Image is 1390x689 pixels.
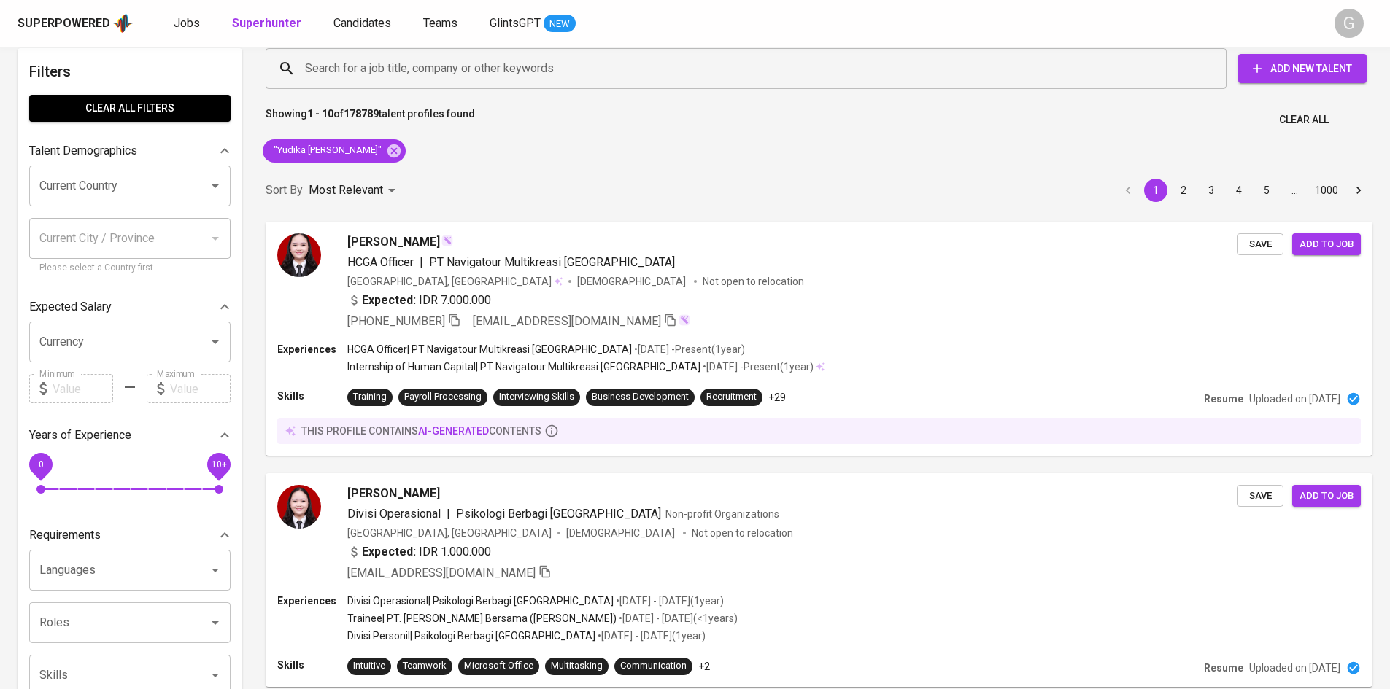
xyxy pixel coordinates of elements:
[29,421,231,450] div: Years of Experience
[1249,661,1340,675] p: Uploaded on [DATE]
[1300,488,1354,505] span: Add to job
[544,17,576,31] span: NEW
[266,222,1372,456] a: [PERSON_NAME]HCGA Officer|PT Navigatour Multikreasi [GEOGRAPHIC_DATA][GEOGRAPHIC_DATA], [GEOGRAPH...
[679,314,690,326] img: magic_wand.svg
[18,15,110,32] div: Superpowered
[499,390,574,404] div: Interviewing Skills
[309,177,401,204] div: Most Relevant
[347,274,563,289] div: [GEOGRAPHIC_DATA], [GEOGRAPHIC_DATA]
[632,342,745,357] p: • [DATE] - Present ( 1 year )
[490,16,541,30] span: GlintsGPT
[307,108,333,120] b: 1 - 10
[703,274,804,289] p: Not open to relocation
[29,292,231,322] div: Expected Salary
[1227,179,1251,202] button: Go to page 4
[1300,236,1354,253] span: Add to job
[263,139,406,163] div: "Yudika [PERSON_NAME]"
[333,15,394,33] a: Candidates
[1249,392,1340,406] p: Uploaded on [DATE]
[441,235,453,246] img: magic_wand.svg
[205,332,225,352] button: Open
[29,526,101,544] p: Requirements
[347,342,632,357] p: HCGA Officer | PT Navigatour Multikreasi [GEOGRAPHIC_DATA]
[29,427,131,444] p: Years of Experience
[1335,9,1364,38] div: G
[1144,179,1167,202] button: page 1
[698,659,710,674] p: +2
[551,659,603,673] div: Multitasking
[266,473,1372,687] a: [PERSON_NAME]Divisi Operasional|Psikologi Berbagi [GEOGRAPHIC_DATA]Non-profit Organizations[GEOGR...
[277,593,347,608] p: Experiences
[1244,236,1276,253] span: Save
[277,233,321,277] img: 94eac4946178e61048abb704ddd517c3.jpg
[1279,111,1329,129] span: Clear All
[447,505,450,523] span: |
[464,659,533,673] div: Microsoft Office
[1255,179,1278,202] button: Go to page 5
[456,507,661,521] span: Psikologi Berbagi [GEOGRAPHIC_DATA]
[113,12,133,34] img: app logo
[1238,54,1367,83] button: Add New Talent
[1204,661,1243,675] p: Resume
[592,390,689,404] div: Business Development
[29,60,231,83] h6: Filters
[29,142,137,160] p: Talent Demographics
[277,485,321,529] img: dc7fc6f5c8d6882d8db46f3b282887fd.jpg
[347,255,414,269] span: HCGA Officer
[353,659,385,673] div: Intuitive
[418,425,489,437] span: AI-generated
[1172,179,1195,202] button: Go to page 2
[347,507,441,521] span: Divisi Operasional
[277,658,347,672] p: Skills
[41,99,219,117] span: Clear All filters
[706,390,757,404] div: Recruitment
[174,16,200,30] span: Jobs
[595,628,706,643] p: • [DATE] - [DATE] ( 1 year )
[1114,179,1372,202] nav: pagination navigation
[1237,485,1283,507] button: Save
[205,560,225,580] button: Open
[266,106,475,133] p: Showing of talent profiles found
[1250,60,1355,78] span: Add New Talent
[1310,179,1343,202] button: Go to page 1000
[692,526,793,540] p: Not open to relocation
[614,593,724,608] p: • [DATE] - [DATE] ( 1 year )
[29,521,231,550] div: Requirements
[309,182,383,199] p: Most Relevant
[1237,233,1283,256] button: Save
[174,15,203,33] a: Jobs
[347,485,440,502] span: [PERSON_NAME]
[263,144,390,157] span: "Yudika [PERSON_NAME]"
[347,359,700,374] p: Internship of Human Capital | PT Navigatour Multikreasi [GEOGRAPHIC_DATA]
[347,543,491,561] div: IDR 1.000.000
[211,459,226,470] span: 10+
[700,359,814,374] p: • [DATE] - Present ( 1 year )
[566,526,677,540] span: [DEMOGRAPHIC_DATA]
[362,543,416,561] b: Expected:
[353,390,387,404] div: Training
[347,292,491,309] div: IDR 7.000.000
[404,390,482,404] div: Payroll Processing
[347,314,445,328] span: [PHONE_NUMBER]
[429,255,675,269] span: PT Navigatour Multikreasi [GEOGRAPHIC_DATA]
[205,612,225,633] button: Open
[347,628,595,643] p: Divisi Personil | Psikologi Berbagi [GEOGRAPHIC_DATA]
[29,136,231,166] div: Talent Demographics
[205,665,225,685] button: Open
[29,298,112,316] p: Expected Salary
[665,508,779,520] span: Non-profit Organizations
[490,15,576,33] a: GlintsGPT NEW
[617,611,738,626] p: • [DATE] - [DATE] ( <1 years )
[347,526,552,540] div: [GEOGRAPHIC_DATA], [GEOGRAPHIC_DATA]
[473,314,661,328] span: [EMAIL_ADDRESS][DOMAIN_NAME]
[423,16,457,30] span: Teams
[232,16,301,30] b: Superhunter
[403,659,447,673] div: Teamwork
[1244,488,1276,505] span: Save
[1204,392,1243,406] p: Resume
[277,389,347,403] p: Skills
[39,261,220,276] p: Please select a Country first
[1347,179,1370,202] button: Go to next page
[768,390,786,405] p: +29
[577,274,688,289] span: [DEMOGRAPHIC_DATA]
